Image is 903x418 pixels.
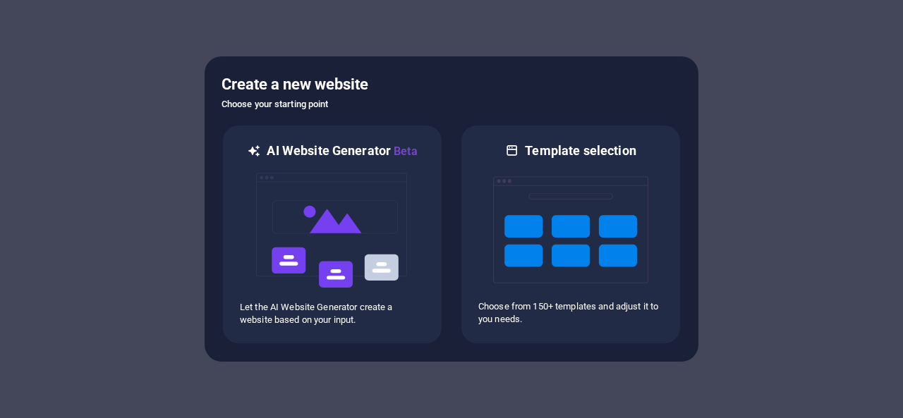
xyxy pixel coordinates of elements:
[525,142,636,159] h6: Template selection
[255,160,410,301] img: ai
[478,300,663,326] p: Choose from 150+ templates and adjust it to you needs.
[267,142,417,160] h6: AI Website Generator
[240,301,425,326] p: Let the AI Website Generator create a website based on your input.
[222,73,681,96] h5: Create a new website
[222,124,443,345] div: AI Website GeneratorBetaaiLet the AI Website Generator create a website based on your input.
[460,124,681,345] div: Template selectionChoose from 150+ templates and adjust it to you needs.
[222,96,681,113] h6: Choose your starting point
[391,145,418,158] span: Beta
